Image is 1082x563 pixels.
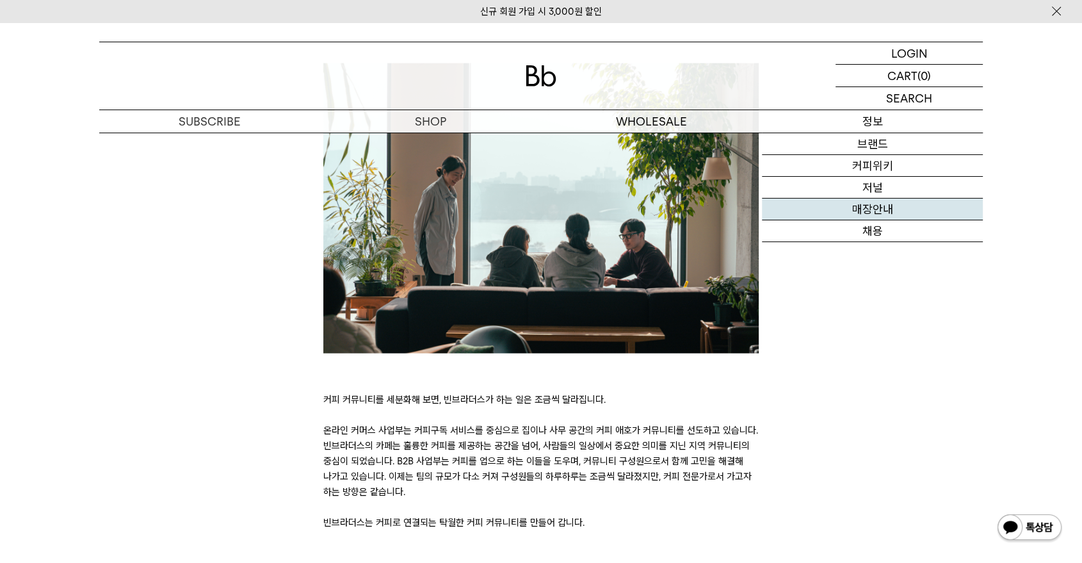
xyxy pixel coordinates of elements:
[891,42,928,64] p: LOGIN
[323,392,759,530] p: 커피 커뮤니티를 세분화해 보면, 빈브라더스가 하는 일은 조금씩 달라집니다. 온라인 커머스 사업부는 커피구독 서비스를 중심으로 집이나 사무 공간의 커피 애호가 커뮤니티를 선도하...
[541,110,762,133] p: WHOLESALE
[762,155,983,177] a: 커피위키
[762,199,983,220] a: 매장안내
[917,65,931,86] p: (0)
[762,177,983,199] a: 저널
[887,65,917,86] p: CART
[320,110,541,133] a: SHOP
[836,65,983,87] a: CART (0)
[762,110,983,133] p: 정보
[762,220,983,242] a: 채용
[836,42,983,65] a: LOGIN
[762,133,983,155] a: 브랜드
[99,110,320,133] a: SUBSCRIBE
[886,87,932,110] p: SEARCH
[996,513,1063,544] img: 카카오톡 채널 1:1 채팅 버튼
[526,65,556,86] img: 로고
[480,6,602,17] a: 신규 회원 가입 시 3,000원 할인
